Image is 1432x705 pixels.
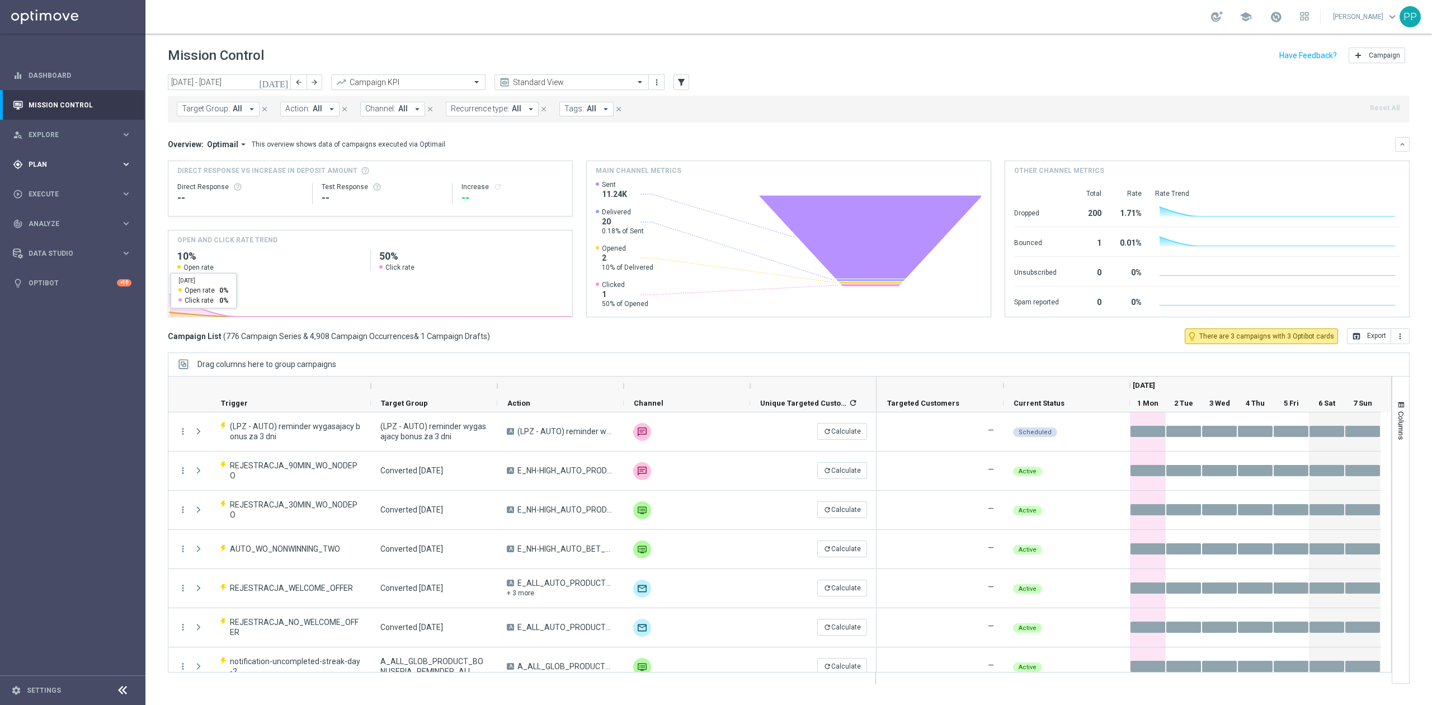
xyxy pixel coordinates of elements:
[602,180,627,189] span: Sent
[633,462,651,480] div: SMS RT
[823,427,831,435] i: refresh
[1072,262,1101,280] div: 0
[587,104,596,114] span: All
[988,621,994,631] label: —
[13,159,23,170] i: gps_fixed
[817,501,867,518] button: refreshCalculate
[817,423,867,440] button: refreshCalculate
[877,412,1381,452] div: Press SPACE to select this row.
[177,191,303,205] div: --
[230,617,361,637] span: REJESTRACJA_NO_WELCOME_OFFER
[1185,328,1338,344] button: lightbulb_outline There are 3 campaigns with 3 Optibot cards
[1115,292,1142,310] div: 0%
[817,462,867,479] button: refreshCalculate
[29,220,121,227] span: Analyze
[614,103,624,115] button: close
[1386,11,1398,23] span: keyboard_arrow_down
[13,248,121,258] div: Data Studio
[1014,203,1059,221] div: Dropped
[168,74,291,90] input: Select date range
[615,105,623,113] i: close
[507,428,514,435] span: A
[117,279,131,286] div: +10
[12,279,132,288] div: lightbulb Optibot +10
[539,103,549,115] button: close
[1133,381,1155,389] span: [DATE]
[13,70,23,81] i: equalizer
[247,104,257,114] i: arrow_drop_down
[168,331,490,341] h3: Campaign List
[517,466,614,476] span: E_NH-HIGH_AUTO_PRODUCT_WO 90 MIN CONVERTED TODAY NONDEPO_DAILY
[1354,51,1363,60] i: add
[517,426,614,436] span: (LPZ - AUTO) reminder wygasajacy bonus za 3 dni
[183,263,214,272] span: Open rate
[13,189,23,199] i: play_circle_outline
[29,131,121,138] span: Explore
[13,130,121,140] div: Explore
[230,544,340,554] span: AUTO_WO_NONWINNING_TWO
[259,77,289,87] i: [DATE]
[1019,429,1052,436] span: Scheduled
[197,360,336,369] span: Drag columns here to group campaigns
[178,544,188,554] button: more_vert
[633,580,651,598] img: Optimail
[1284,399,1299,407] span: 5 Fri
[13,90,131,120] div: Mission Control
[1013,583,1042,594] colored-tag: Active
[380,466,443,476] span: Converted Today
[602,299,648,308] span: 50% of Opened
[12,219,132,228] div: track_changes Analyze keyboard_arrow_right
[1187,331,1197,341] i: lightbulb_outline
[29,268,117,298] a: Optibot
[381,399,428,407] span: Target Group
[1019,585,1037,593] span: Active
[487,331,490,341] span: )
[178,661,188,671] i: more_vert
[29,161,121,168] span: Plan
[380,656,488,676] span: A_ALL_GLOB_PRODUCT_BONUSERIA_REMINDER_ALL
[307,74,322,90] button: arrow_forward
[178,583,188,593] button: more_vert
[13,159,121,170] div: Plan
[365,104,395,114] span: Channel:
[823,545,831,553] i: refresh
[602,189,627,199] span: 11.24K
[1397,411,1406,440] span: Columns
[602,263,653,272] span: 10% of Delivered
[1246,399,1265,407] span: 4 Thu
[13,189,121,199] div: Execute
[168,139,204,149] h3: Overview:
[1398,140,1406,148] i: keyboard_arrow_down
[178,426,188,436] button: more_vert
[12,130,132,139] div: person_search Explore keyboard_arrow_right
[12,101,132,110] div: Mission Control
[493,182,502,191] i: refresh
[507,506,514,513] span: A
[596,166,681,176] h4: Main channel metrics
[121,248,131,258] i: keyboard_arrow_right
[221,399,248,407] span: Trigger
[849,398,858,407] i: refresh
[177,250,361,263] h2: 10%
[633,619,651,637] img: Optimail
[461,191,563,205] div: --
[633,658,651,676] div: Private message RT
[177,182,303,191] div: Direct Response
[602,253,653,263] span: 2
[1174,399,1193,407] span: 2 Tue
[380,622,443,632] span: Converted Today
[233,104,242,114] span: All
[414,332,419,341] span: &
[633,540,651,558] div: Private message RT
[877,608,1381,647] div: Press SPACE to select this row.
[27,687,61,694] a: Settings
[252,139,445,149] div: This overview shows data of campaigns executed via Optimail
[651,76,662,89] button: more_vert
[499,77,510,88] i: preview
[12,249,132,258] div: Data Studio keyboard_arrow_right
[1391,328,1410,344] button: more_vert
